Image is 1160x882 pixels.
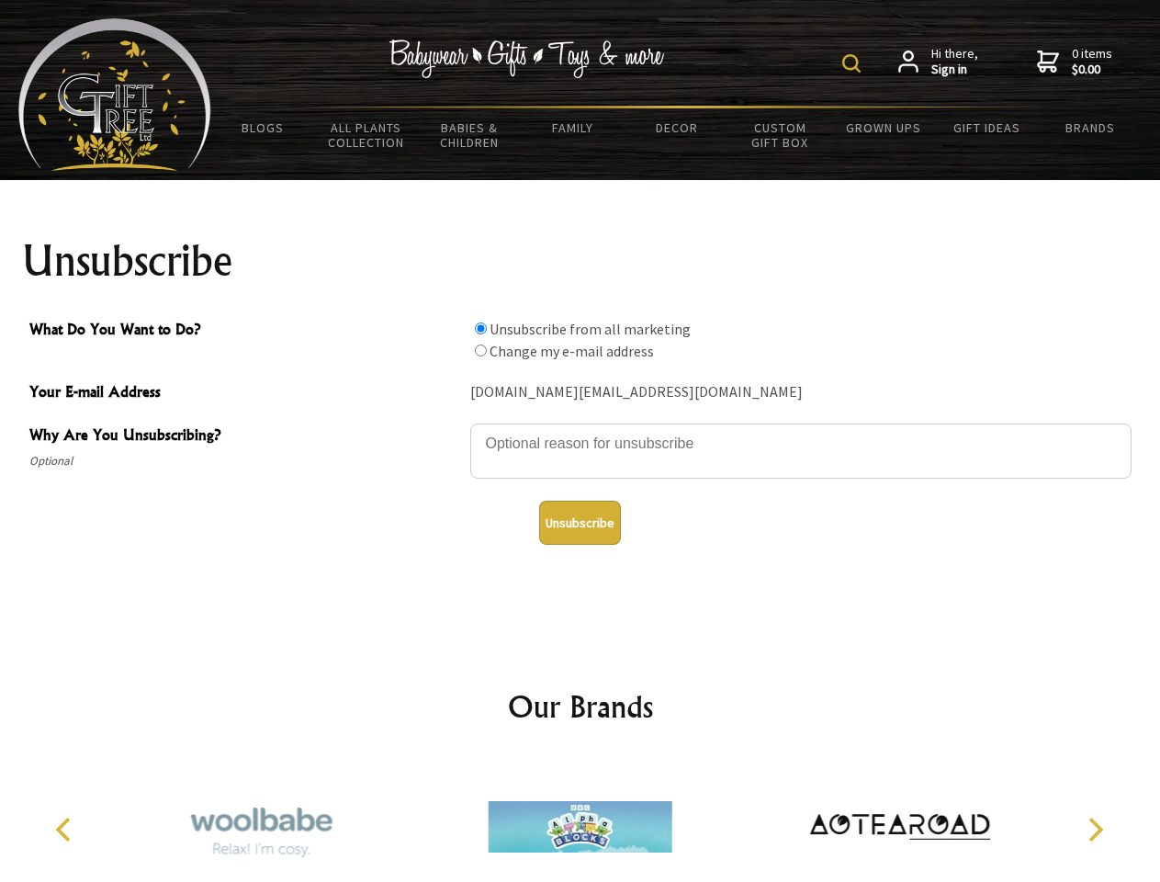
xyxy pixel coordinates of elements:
img: product search [842,54,861,73]
h1: Unsubscribe [22,239,1139,283]
span: 0 items [1072,45,1112,78]
h2: Our Brands [37,684,1124,729]
strong: Sign in [931,62,978,78]
button: Next [1075,809,1115,850]
span: Optional [29,450,461,472]
a: Brands [1039,108,1143,147]
input: What Do You Want to Do? [475,345,487,356]
label: Change my e-mail address [490,342,654,360]
span: Hi there, [931,46,978,78]
button: Unsubscribe [539,501,621,545]
a: Gift Ideas [935,108,1039,147]
img: Babyware - Gifts - Toys and more... [18,18,211,171]
span: What Do You Want to Do? [29,318,461,345]
a: All Plants Collection [315,108,419,162]
a: Custom Gift Box [728,108,832,162]
textarea: Why Are You Unsubscribing? [470,424,1132,479]
a: Family [522,108,625,147]
span: Why Are You Unsubscribing? [29,424,461,450]
a: Decor [625,108,728,147]
a: Hi there,Sign in [898,46,978,78]
input: What Do You Want to Do? [475,322,487,334]
a: Babies & Children [418,108,522,162]
a: Grown Ups [831,108,935,147]
a: 0 items$0.00 [1037,46,1112,78]
img: Babywear - Gifts - Toys & more [389,40,665,78]
strong: $0.00 [1072,62,1112,78]
a: BLOGS [211,108,315,147]
div: [DOMAIN_NAME][EMAIL_ADDRESS][DOMAIN_NAME] [470,379,1132,407]
span: Your E-mail Address [29,380,461,407]
button: Previous [46,809,86,850]
label: Unsubscribe from all marketing [490,320,691,338]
